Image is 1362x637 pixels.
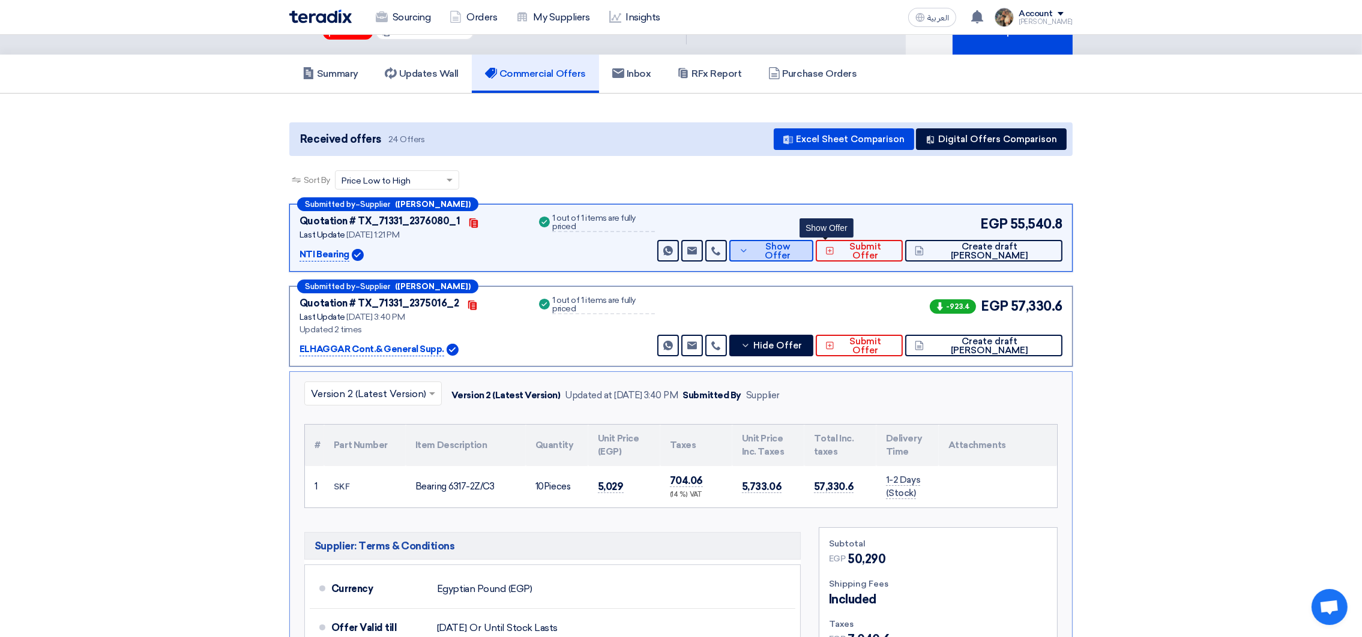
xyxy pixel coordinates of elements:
img: Verified Account [352,249,364,261]
a: Inbox [599,55,664,93]
span: EGP [829,552,846,565]
button: Digital Offers Comparison [916,128,1067,150]
th: Unit Price (EGP) [588,425,660,466]
button: العربية [908,8,956,27]
th: Attachments [939,425,1057,466]
a: Summary [289,55,372,93]
span: Or [469,622,481,634]
span: Show Offer [752,242,804,260]
div: Shipping Fees [829,578,1047,590]
img: Verified Account [447,344,459,356]
span: Sort By [304,174,330,187]
span: Supplier [360,283,390,290]
span: Create draft [PERSON_NAME] [927,337,1053,355]
span: Submit Offer [837,337,893,355]
span: Included [829,590,876,608]
a: Updates Wall [372,55,472,93]
div: Egyptian Pound (EGP) [437,578,532,600]
span: 704.06 [670,474,703,487]
div: Version 2 (Latest Version) [451,389,561,402]
span: 55,540.8 [1010,214,1062,234]
span: 57,330.6 [814,480,854,493]
span: العربية [927,14,949,22]
th: Unit Price Inc. Taxes [732,425,804,466]
a: Sourcing [366,4,440,31]
th: Quantity [526,425,588,466]
a: Orders [440,4,507,31]
span: Submit Offer [837,242,893,260]
div: Show Offer [800,218,854,238]
div: Updated 2 times [300,323,522,336]
span: 5,733.06 [742,480,782,493]
div: Account [1019,9,1053,19]
button: Submit Offer [816,335,903,356]
div: Subtotal [829,537,1047,550]
span: -923.4 [930,299,976,314]
div: 1 out of 1 items are fully priced [552,214,654,232]
div: Taxes [829,618,1047,630]
div: – [297,197,478,211]
span: Received offers [300,131,381,148]
td: SKF [324,466,406,507]
span: Price Low to High [342,175,411,187]
span: [DATE] 3:40 PM [346,312,405,322]
span: 50,290 [848,550,885,568]
div: Bearing 6317-2Z/C3 [415,480,516,494]
div: Quotation # TX_71331_2376080_1 [300,214,460,229]
span: 1-2 Days (Stock) [886,474,920,500]
a: Commercial Offers [472,55,599,93]
b: ([PERSON_NAME]) [395,283,471,290]
span: Submitted by [305,283,355,290]
button: Excel Sheet Comparison [774,128,914,150]
a: My Suppliers [507,4,599,31]
div: Supplier [746,389,780,402]
div: Quotation # TX_71331_2375016_2 [300,296,459,311]
th: Item Description [406,425,526,466]
h5: Commercial Offers [485,68,586,80]
h5: Summary [303,68,358,80]
img: file_1710751448746.jpg [995,8,1014,27]
span: Submitted by [305,200,355,208]
h5: Inbox [612,68,651,80]
img: Teradix logo [289,10,352,23]
div: Currency [331,575,427,603]
a: Insights [600,4,670,31]
a: Purchase Orders [755,55,870,93]
span: [DATE] 1:21 PM [346,230,399,240]
h5: Supplier: Terms & Conditions [304,532,801,560]
span: Create draft [PERSON_NAME] [927,242,1053,260]
span: Until Stock Lasts [484,622,558,634]
span: Last Update [300,312,345,322]
span: Last Update [300,230,345,240]
span: EGP [981,296,1008,316]
th: Delivery Time [876,425,939,466]
div: [PERSON_NAME] [1019,19,1073,25]
th: Taxes [660,425,732,466]
th: Total Inc. taxes [804,425,876,466]
h5: Updates Wall [385,68,459,80]
h5: RFx Report [677,68,741,80]
span: 24 Offers [388,134,425,145]
button: Submit Offer [816,240,903,262]
th: Part Number [324,425,406,466]
span: EGP [980,214,1008,234]
a: RFx Report [664,55,755,93]
b: ([PERSON_NAME]) [395,200,471,208]
h5: Purchase Orders [768,68,857,80]
div: 1 out of 1 items are fully priced [552,296,654,314]
td: Pieces [526,466,588,507]
button: Show Offer [729,240,813,262]
span: Supplier [360,200,390,208]
th: # [305,425,324,466]
button: Hide Offer [729,335,813,356]
div: Updated at [DATE] 3:40 PM [565,389,678,402]
span: 10 [535,481,544,492]
div: – [297,280,478,293]
span: Hide Offer [753,341,802,350]
td: 1 [305,466,324,507]
div: Open chat [1312,589,1348,625]
span: [DATE] [437,622,466,634]
div: Submitted By [683,389,741,402]
span: 5,029 [598,480,624,493]
p: NTI Bearing [300,248,349,262]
